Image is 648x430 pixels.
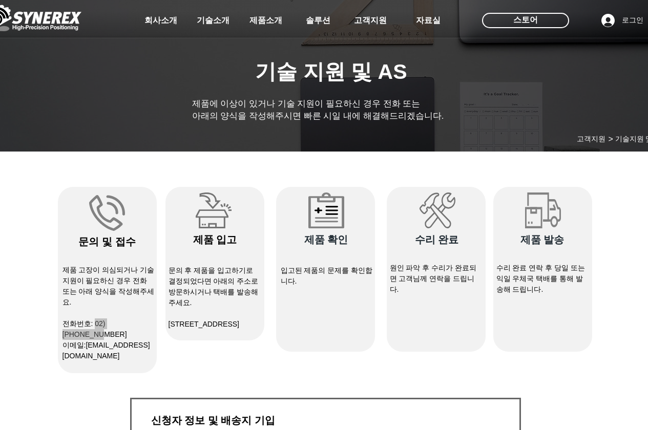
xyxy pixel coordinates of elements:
[354,15,387,26] span: 고객지원
[403,10,454,31] a: 자료실
[62,266,155,306] span: 제품 고장이 의심되거나 기술지원이 필요하신 경우 전화 또는 아래 양식을 작성해주세요.
[151,415,275,426] span: ​신청자 정보 및 배송지 기입
[144,15,177,26] span: 회사소개
[78,236,135,247] span: ​문의 및 접수
[62,319,127,338] span: 전화번호: 02)[PHONE_NUMBER]
[249,15,282,26] span: 제품소개
[458,107,648,430] iframe: Wix Chat
[513,14,538,26] span: 스토어
[390,264,477,293] span: 원인 파악 후 수리가 완료되면 고객님께 연락을 드립니다.
[240,10,291,31] a: 제품소개
[482,13,569,28] div: 스토어
[62,341,150,360] span: ​이메일:
[345,10,396,31] a: 고객지원
[306,15,330,26] span: 솔루션
[169,320,239,328] span: [STREET_ADDRESS]
[187,10,239,31] a: 기술소개
[193,234,237,245] span: ​제품 입고
[135,10,186,31] a: 회사소개
[304,234,348,245] span: ​제품 확인
[169,266,259,307] span: ​문의 후 제품을 입고하기로 결정되었다면 아래의 주소로 방문하시거나 택배를 발송해주세요.
[197,15,229,26] span: 기술소개
[62,341,150,360] a: [EMAIL_ADDRESS][DOMAIN_NAME]
[416,15,441,26] span: 자료실
[281,266,373,285] span: 입고된 제품의 문제를 확인합니다.
[618,15,647,26] span: 로그인
[292,10,344,31] a: 솔루션
[415,234,459,245] span: ​수리 완료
